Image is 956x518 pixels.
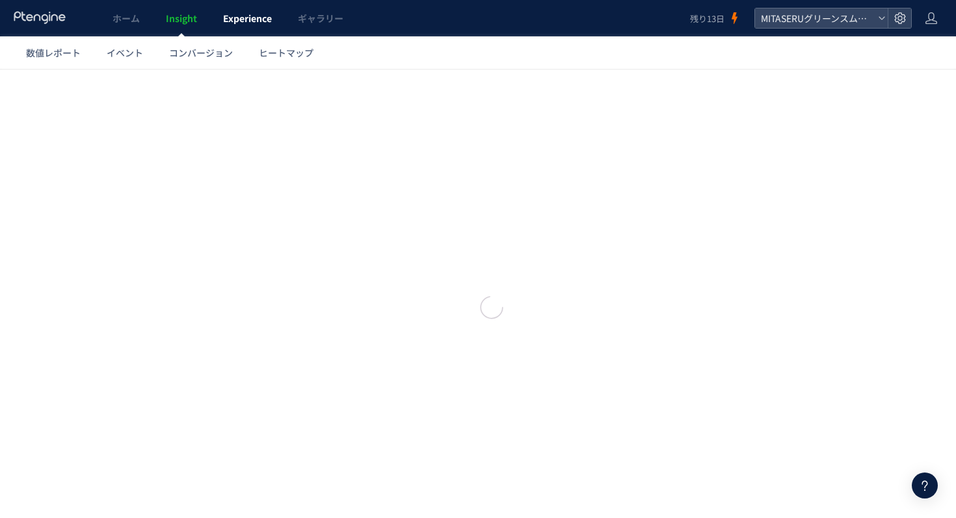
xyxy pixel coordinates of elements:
span: 数値レポート [26,46,81,59]
span: ヒートマップ [259,46,313,59]
span: ギャラリー [298,12,343,25]
span: ホーム [113,12,140,25]
span: Experience [223,12,272,25]
span: コンバージョン [169,46,233,59]
span: Insight [166,12,197,25]
span: イベント [107,46,143,59]
span: 残り13日 [690,12,724,25]
span: MITASERUグリーンスムージー [757,8,873,28]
